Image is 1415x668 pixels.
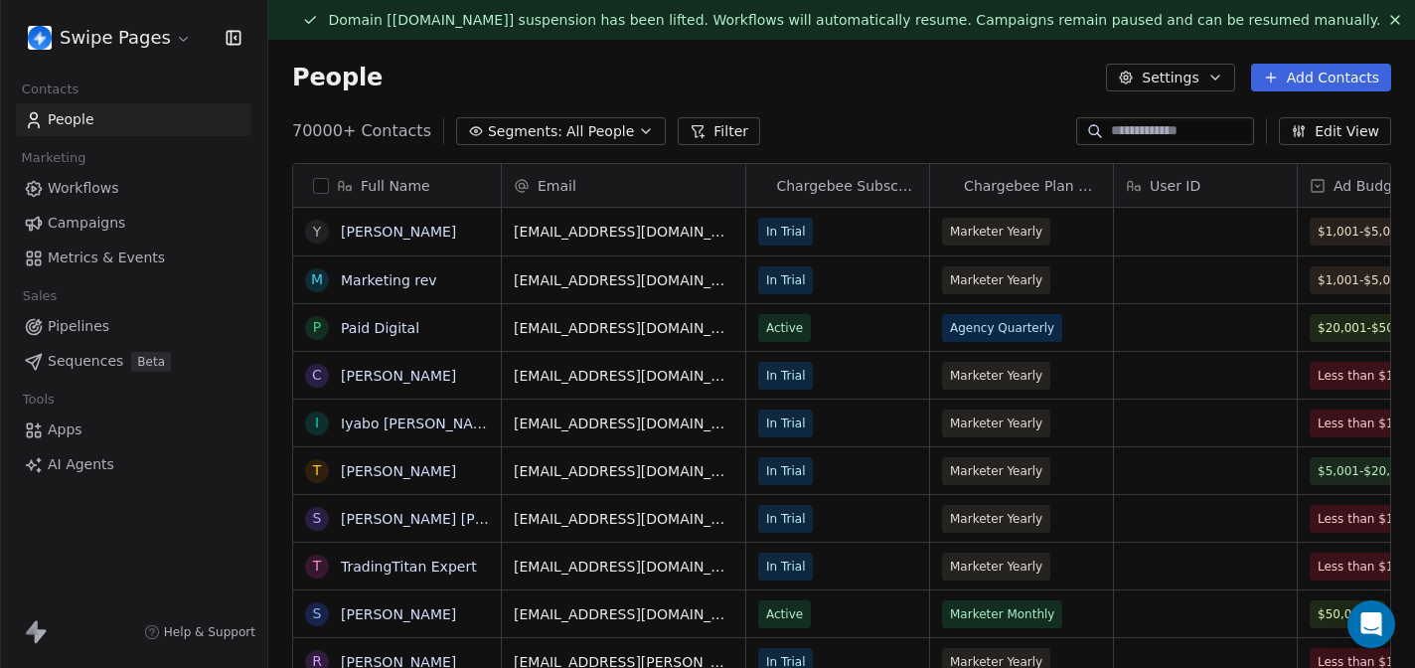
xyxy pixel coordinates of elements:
[950,222,1042,242] span: Marketer Yearly
[1106,64,1234,91] button: Settings
[950,366,1042,386] span: Marketer Yearly
[60,25,171,51] span: Swipe Pages
[311,269,323,290] div: M
[315,413,319,433] div: I
[341,272,437,288] a: Marketing rev
[16,103,251,136] a: People
[514,270,733,290] span: [EMAIL_ADDRESS][DOMAIN_NAME]
[313,508,322,529] div: S
[313,222,322,243] div: y
[341,606,456,622] a: [PERSON_NAME]
[312,365,322,386] div: C
[341,224,456,240] a: [PERSON_NAME]
[313,317,321,338] div: P
[950,557,1042,577] span: Marketer Yearly
[930,164,1113,207] div: ChargebeeChargebee Plan Name
[1347,600,1395,648] div: Open Intercom Messenger
[313,603,322,624] div: s
[16,242,251,274] a: Metrics & Events
[514,318,733,338] span: [EMAIL_ADDRESS][DOMAIN_NAME]
[1279,117,1391,145] button: Edit View
[514,604,733,624] span: [EMAIL_ADDRESS][DOMAIN_NAME]
[16,207,251,240] a: Campaigns
[28,26,52,50] img: user_01J93QE9VH11XXZQZDP4TWZEES.jpg
[341,416,499,431] a: Iyabo [PERSON_NAME]
[964,176,1101,196] span: Chargebee Plan Name
[144,624,255,640] a: Help & Support
[514,222,733,242] span: [EMAIL_ADDRESS][DOMAIN_NAME]
[538,176,576,196] span: Email
[1318,461,1413,481] span: $5,001-$20,000
[48,178,119,199] span: Workflows
[48,109,94,130] span: People
[1150,176,1200,196] span: User ID
[14,385,63,415] span: Tools
[502,164,745,207] div: Email
[950,604,1054,624] span: Marketer Monthly
[48,351,123,372] span: Sequences
[48,419,82,440] span: Apps
[514,461,733,481] span: [EMAIL_ADDRESS][DOMAIN_NAME]
[766,414,805,433] span: In Trial
[341,320,419,336] a: Paid Digital
[13,75,87,104] span: Contacts
[950,461,1042,481] span: Marketer Yearly
[1318,222,1405,242] span: $1,001-$5,000
[24,21,196,55] button: Swipe Pages
[48,316,109,337] span: Pipelines
[566,121,634,142] span: All People
[13,143,94,173] span: Marketing
[48,248,165,268] span: Metrics & Events
[1334,176,1406,196] span: Ad Budget
[766,461,805,481] span: In Trial
[16,414,251,446] a: Apps
[1318,604,1377,624] span: $50,000+
[950,414,1042,433] span: Marketer Yearly
[16,172,251,205] a: Workflows
[341,511,576,527] a: [PERSON_NAME] [PERSON_NAME]
[48,213,125,234] span: Campaigns
[766,318,803,338] span: Active
[488,121,562,142] span: Segments:
[950,270,1042,290] span: Marketer Yearly
[766,222,805,242] span: In Trial
[950,509,1042,529] span: Marketer Yearly
[328,12,1380,28] span: Domain [[DOMAIN_NAME]] suspension has been lifted. Workflows will automatically resume. Campaigns...
[313,556,322,577] div: T
[341,368,456,384] a: [PERSON_NAME]
[1251,64,1391,91] button: Add Contacts
[48,454,114,475] span: AI Agents
[313,460,322,481] div: T
[766,270,805,290] span: In Trial
[766,557,805,577] span: In Trial
[14,281,66,311] span: Sales
[746,164,929,207] div: ChargebeeChargebee Subscription Status
[16,345,251,378] a: SequencesBeta
[514,414,733,433] span: [EMAIL_ADDRESS][DOMAIN_NAME]
[293,164,501,207] div: Full Name
[514,366,733,386] span: [EMAIL_ADDRESS][DOMAIN_NAME]
[16,310,251,343] a: Pipelines
[292,119,431,143] span: 70000+ Contacts
[766,604,803,624] span: Active
[1318,270,1405,290] span: $1,001-$5,000
[16,448,251,481] a: AI Agents
[1114,164,1297,207] div: User ID
[766,509,805,529] span: In Trial
[164,624,255,640] span: Help & Support
[678,117,760,145] button: Filter
[514,557,733,577] span: [EMAIL_ADDRESS][DOMAIN_NAME]
[131,352,171,372] span: Beta
[361,176,430,196] span: Full Name
[341,559,477,575] a: TradingTitan Expert
[514,509,733,529] span: [EMAIL_ADDRESS][DOMAIN_NAME]
[950,318,1054,338] span: Agency Quarterly
[766,366,805,386] span: In Trial
[292,63,383,92] span: People
[341,463,456,479] a: [PERSON_NAME]
[776,176,917,196] span: Chargebee Subscription Status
